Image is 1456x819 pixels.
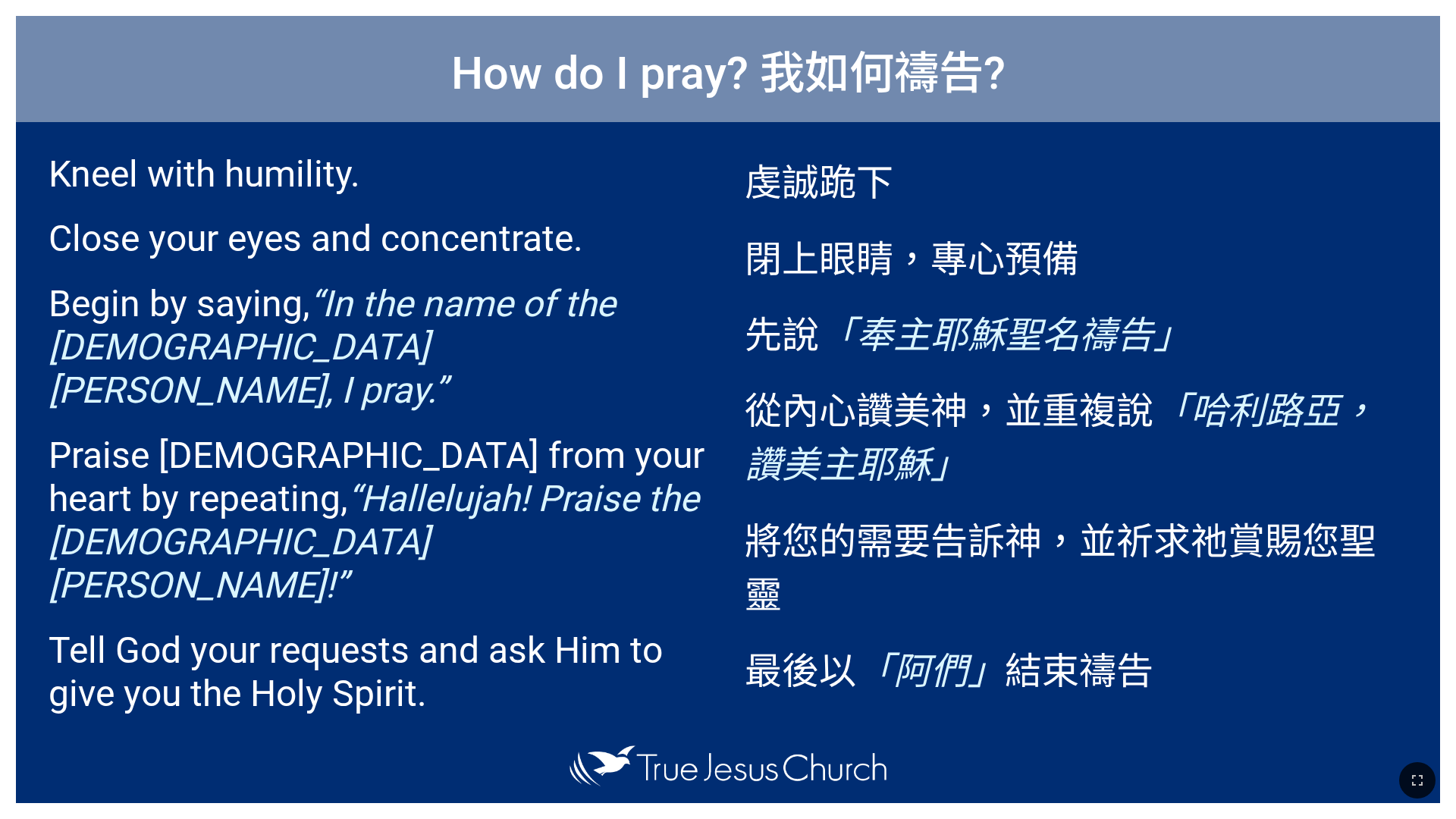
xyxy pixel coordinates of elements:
[49,477,698,607] em: “Hallelujah! Praise the [DEMOGRAPHIC_DATA][PERSON_NAME]!”
[49,282,615,412] em: “In the name of the [DEMOGRAPHIC_DATA][PERSON_NAME], I pray.”
[49,434,711,607] p: Praise [DEMOGRAPHIC_DATA] from your heart by repeating,
[856,650,1005,693] em: 「阿們」
[16,16,1440,122] h1: How do I pray? 我如何禱告?
[49,629,711,715] p: Tell God your requests and ask Him to give you the Holy Spirit.
[745,381,1407,488] p: 從內心讚美神，並重複說
[745,305,1407,359] p: 先說
[745,511,1407,619] p: 將您的需要告訴神，並祈求祂賞賜您聖靈
[745,641,1407,695] p: 最後以 結束禱告
[745,229,1407,283] p: 閉上眼睛，專心預備
[49,217,711,260] p: Close your eyes and concentrate.
[745,152,1407,206] p: 虔誠跪下
[49,152,711,196] p: Kneel with humility.
[49,282,711,412] p: Begin by saying,
[819,314,1191,357] em: 「奉主耶穌聖名禱告」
